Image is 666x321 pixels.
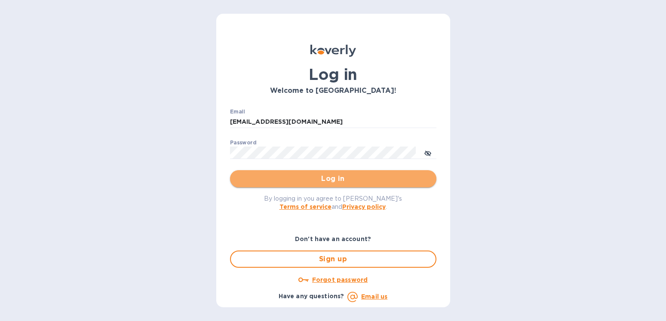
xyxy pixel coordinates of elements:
[238,254,429,264] span: Sign up
[279,203,331,210] a: Terms of service
[230,65,436,83] h1: Log in
[264,195,402,210] span: By logging in you agree to [PERSON_NAME]'s and .
[279,293,344,300] b: Have any questions?
[237,174,430,184] span: Log in
[230,170,436,187] button: Log in
[230,251,436,268] button: Sign up
[230,140,256,145] label: Password
[310,45,356,57] img: Koverly
[295,235,371,242] b: Don't have an account?
[361,293,387,300] a: Email us
[312,276,368,283] u: Forgot password
[419,144,436,161] button: toggle password visibility
[230,116,436,128] input: Enter email address
[230,87,436,95] h3: Welcome to [GEOGRAPHIC_DATA]!
[230,109,245,114] label: Email
[342,203,386,210] a: Privacy policy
